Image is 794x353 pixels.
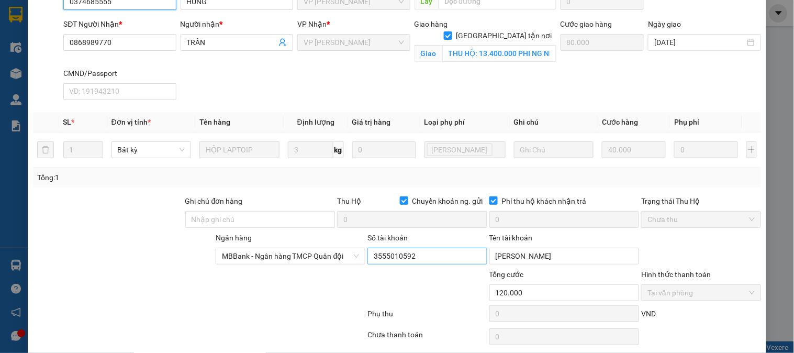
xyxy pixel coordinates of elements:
[420,112,510,133] th: Loại phụ phí
[216,234,252,242] label: Ngân hàng
[602,118,638,126] span: Cước hàng
[63,68,176,79] div: CMND/Passport
[118,142,185,158] span: Bất kỳ
[366,329,488,347] div: Chưa thanh toán
[222,248,360,264] span: MBBank - Ngân hàng TMCP Quân đội
[199,118,230,126] span: Tên hàng
[427,144,493,156] span: Lưu kho
[498,195,591,207] span: Phí thu hộ khách nhận trả
[674,118,699,126] span: Phụ phí
[415,45,442,62] span: Giao
[641,310,656,318] span: VND
[561,20,612,28] label: Cước giao hàng
[641,270,711,279] label: Hình thức thanh toán
[489,270,524,279] span: Tổng cước
[181,18,293,30] div: Người nhận
[304,35,404,50] span: VP Hoàng Gia
[746,141,757,158] button: plus
[37,172,307,183] div: Tổng: 1
[278,38,287,47] span: user-add
[647,285,754,301] span: Tại văn phòng
[185,197,243,205] label: Ghi chú đơn hàng
[366,308,488,326] div: Phụ thu
[442,45,556,62] input: Giao tận nơi
[415,20,448,28] span: Giao hàng
[297,20,327,28] span: VP Nhận
[648,20,681,28] label: Ngày giao
[63,18,176,30] div: SĐT Người Nhận
[367,248,487,264] input: Số tài khoản
[489,234,533,242] label: Tên tài khoản
[514,141,594,158] input: Ghi Chú
[561,34,644,51] input: Cước giao hàng
[489,248,640,264] input: Tên tài khoản
[185,211,336,228] input: Ghi chú đơn hàng
[352,141,416,158] input: 0
[654,37,745,48] input: Ngày giao
[432,144,488,156] span: [PERSON_NAME]
[337,197,361,205] span: Thu Hộ
[367,234,408,242] label: Số tài khoản
[37,141,54,158] button: delete
[510,112,598,133] th: Ghi chú
[602,141,666,158] input: 0
[333,141,344,158] span: kg
[647,212,754,227] span: Chưa thu
[297,118,334,126] span: Định lượng
[641,195,761,207] div: Trạng thái Thu Hộ
[352,118,391,126] span: Giá trị hàng
[199,141,279,158] input: VD: Bàn, Ghế
[63,118,72,126] span: SL
[408,195,487,207] span: Chuyển khoản ng. gửi
[452,30,556,41] span: [GEOGRAPHIC_DATA] tận nơi
[111,118,151,126] span: Đơn vị tính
